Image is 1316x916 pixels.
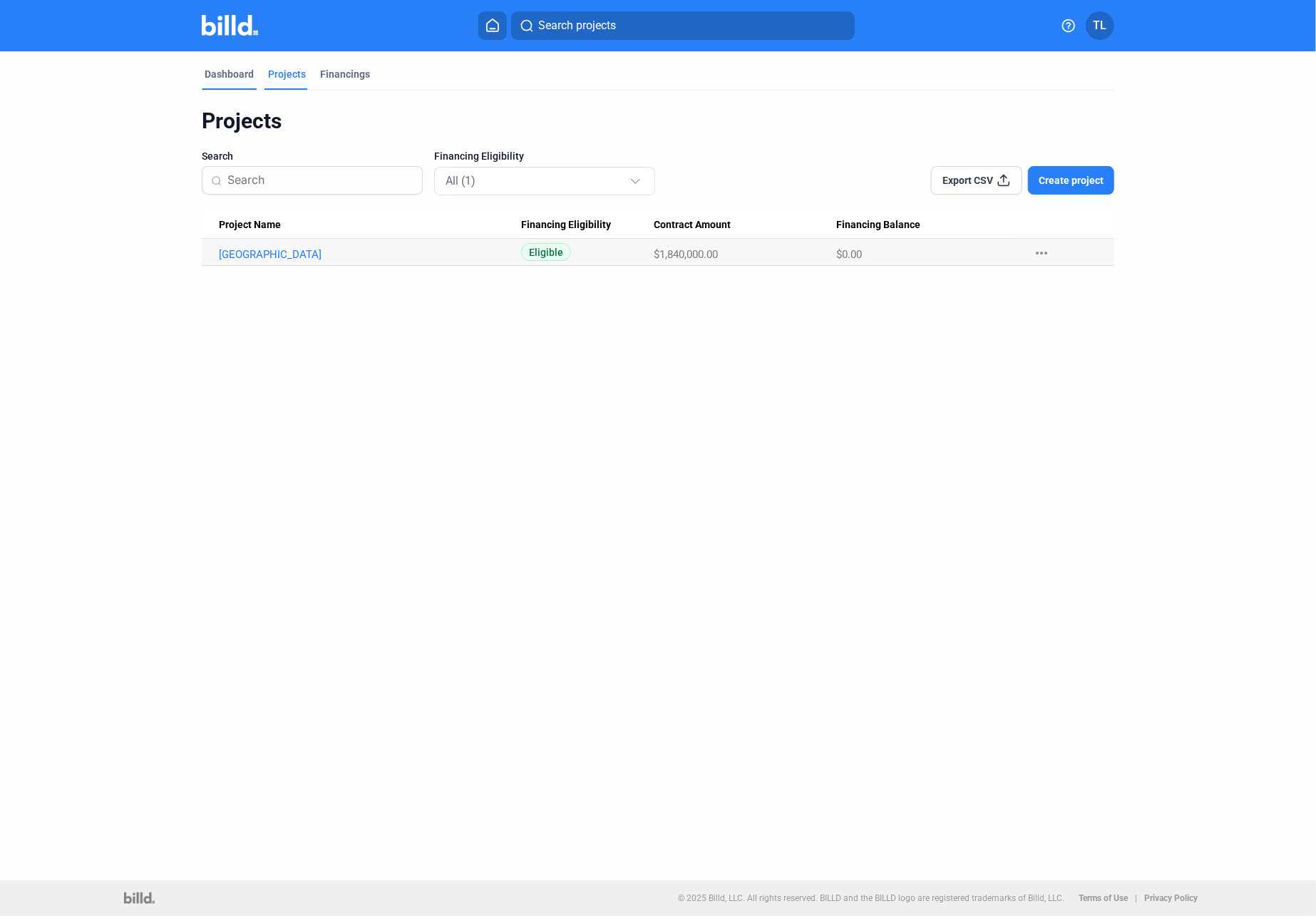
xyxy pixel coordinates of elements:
[931,166,1022,195] button: Export CSV
[836,219,920,232] span: Financing Balance
[1079,893,1128,903] b: Terms of Use
[1086,11,1114,40] button: TL
[219,219,521,232] div: Project Name
[678,893,1064,903] p: © 2025 Billd, LLC. All rights reserved. BILLD and the BILLD logo are registered trademarks of Bil...
[521,219,611,232] span: Financing Eligibility
[1028,166,1114,195] button: Create project
[654,219,837,232] div: Contract Amount
[836,248,862,261] span: $0.00
[434,149,524,163] span: Financing Eligibility
[538,17,616,34] span: Search projects
[202,108,1114,135] div: Projects
[202,15,258,36] img: Billd Company Logo
[1135,893,1137,903] p: |
[202,149,233,163] span: Search
[227,165,413,195] input: Search
[521,219,654,232] div: Financing Eligibility
[654,219,731,232] span: Contract Amount
[124,892,155,904] img: logo
[943,173,994,187] span: Export CSV
[1033,245,1050,262] mat-icon: more_horiz
[268,67,306,81] div: Projects
[1039,173,1104,187] span: Create project
[205,67,254,81] div: Dashboard
[1094,17,1107,34] span: TL
[446,174,475,187] mat-select-trigger: All (1)
[511,11,855,40] button: Search projects
[521,243,571,261] span: Eligible
[320,67,370,81] div: Financings
[654,248,718,261] span: $1,840,000.00
[1144,893,1198,903] b: Privacy Policy
[219,248,521,261] a: [GEOGRAPHIC_DATA]
[219,219,281,232] span: Project Name
[836,219,1019,232] div: Financing Balance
